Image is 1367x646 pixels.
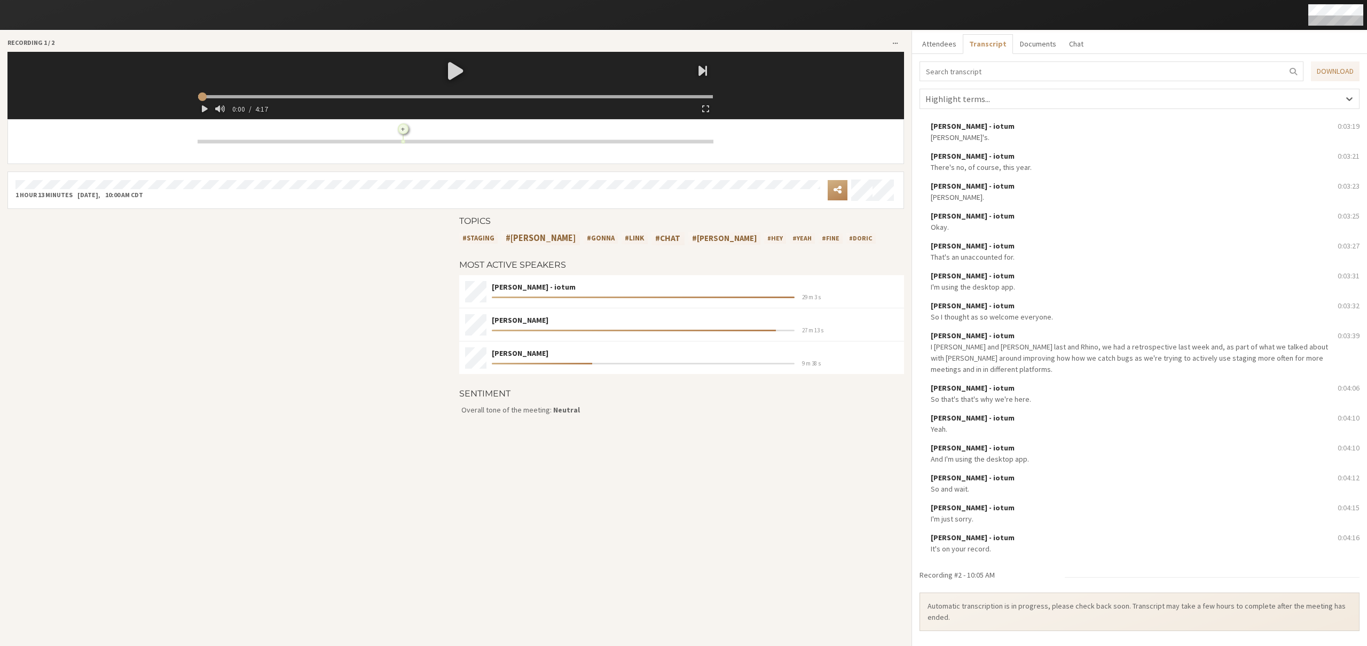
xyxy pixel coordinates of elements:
span: [PERSON_NAME] - iotum [931,151,1015,161]
button: Chat [1063,34,1090,54]
span: [PERSON_NAME] - iotum [931,271,1015,281]
div: 0:03:39 [1338,330,1360,341]
span: So and wait. [931,484,969,494]
span: Neutral [553,405,580,415]
span: [PERSON_NAME] - iotum [931,383,1015,393]
span: [PERSON_NAME] - iotum [931,301,1015,310]
span: And I'm using the desktop app. [931,454,1029,464]
span: [PERSON_NAME]. [931,192,984,202]
span: I'm using the desktop app. [931,282,1015,292]
div: 1 hour 13 minutes [15,190,73,200]
span: [PERSON_NAME]'s. [931,133,989,142]
h4: Sentiment [459,389,904,399]
span: Automatic transcription is in progress, please check back soon. Transcript may take a few hours t... [928,601,1352,623]
span: 3 [814,293,817,301]
div: 10:00 AM CDT [105,190,143,200]
div: 0:04:12 [1338,472,1360,484]
button: Transcript [963,34,1013,54]
div: #link [622,232,648,244]
span: I [PERSON_NAME] and [PERSON_NAME] last and Rhino, we had a retrospective last week and, as part o... [931,342,1328,374]
div: 0:03:19 [1338,121,1360,132]
span: [PERSON_NAME] - iotum [931,473,1015,482]
button: Open menu [887,35,904,52]
span: [PERSON_NAME] - iotum [931,443,1015,453]
span: 27 [802,326,807,334]
span: [PERSON_NAME] - iotum [931,181,1015,191]
div: 0:04:10 [1338,412,1360,424]
button: Open menu [828,180,847,200]
span: It's on your record. [931,544,991,554]
p: Overall tone of the meeting: [461,404,904,416]
div: #doric [846,233,876,244]
span: 38 [812,360,817,367]
div: [PERSON_NAME] [492,348,898,359]
h4: Most active speakers [459,260,904,270]
div: 0:03:32 [1338,300,1360,312]
span: Okay. [931,222,949,232]
time: 0:00 [229,101,249,118]
span: [PERSON_NAME] - iotum [931,331,1015,340]
div: 0:03:23 [1338,181,1360,192]
span: m s [802,293,898,302]
div: #gonna [584,233,618,244]
div: #staging [459,233,498,244]
div: 0:04:16 [1338,532,1360,543]
span: [PERSON_NAME] - iotum [931,503,1015,512]
span: [PERSON_NAME] - iotum [931,241,1015,251]
div: #[PERSON_NAME] [688,232,760,244]
span: That's an unaccounted for. [931,252,1015,262]
span: [PERSON_NAME] - iotum [931,533,1015,542]
span: I'm just sorry. [931,514,973,524]
div: [PERSON_NAME] - iotum [492,282,898,293]
span: There's no, of course, this year. [931,162,1032,172]
div: [PERSON_NAME] [492,315,898,326]
span: [PERSON_NAME] - iotum [931,413,1015,423]
div: #hey [764,233,786,244]
div: 0:04:15 [1338,502,1360,513]
span: 13 [814,326,820,334]
text: + [402,124,405,134]
div: Recording 1 / 2 [4,38,883,48]
div: 0:03:25 [1338,211,1360,222]
span: [PERSON_NAME] - iotum [931,211,1015,221]
div: 0:03:31 [1338,270,1360,282]
div: 0:03:21 [1338,151,1360,162]
span: m s [802,359,898,368]
button: Documents [1013,34,1062,54]
input: Search transcript [920,61,1303,81]
div: #[PERSON_NAME] [501,231,580,245]
div: 0:03:27 [1338,240,1360,252]
div: Recording #2 - 10:05 AM [916,570,1065,593]
span: m s [802,326,898,335]
div: [DATE] , [77,190,100,200]
span: 9 [802,360,805,367]
span: So that's that's why we're here. [931,394,1031,404]
span: Yeah. [931,424,947,434]
div: 0:04:10 [1338,442,1360,454]
span: 29 [802,293,807,301]
div: #chat [651,232,685,245]
h4: Topics [459,216,904,226]
span: So I thought as so welcome everyone. [931,312,1053,322]
span: / [249,101,252,118]
div: #yeah [790,233,815,243]
div: #fine [819,234,842,244]
span: [PERSON_NAME] - iotum [931,121,1015,131]
a: Download [1311,61,1360,81]
button: Attendees [916,34,963,54]
div: 0:04:06 [1338,383,1360,394]
time: 4:17 [252,101,272,118]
